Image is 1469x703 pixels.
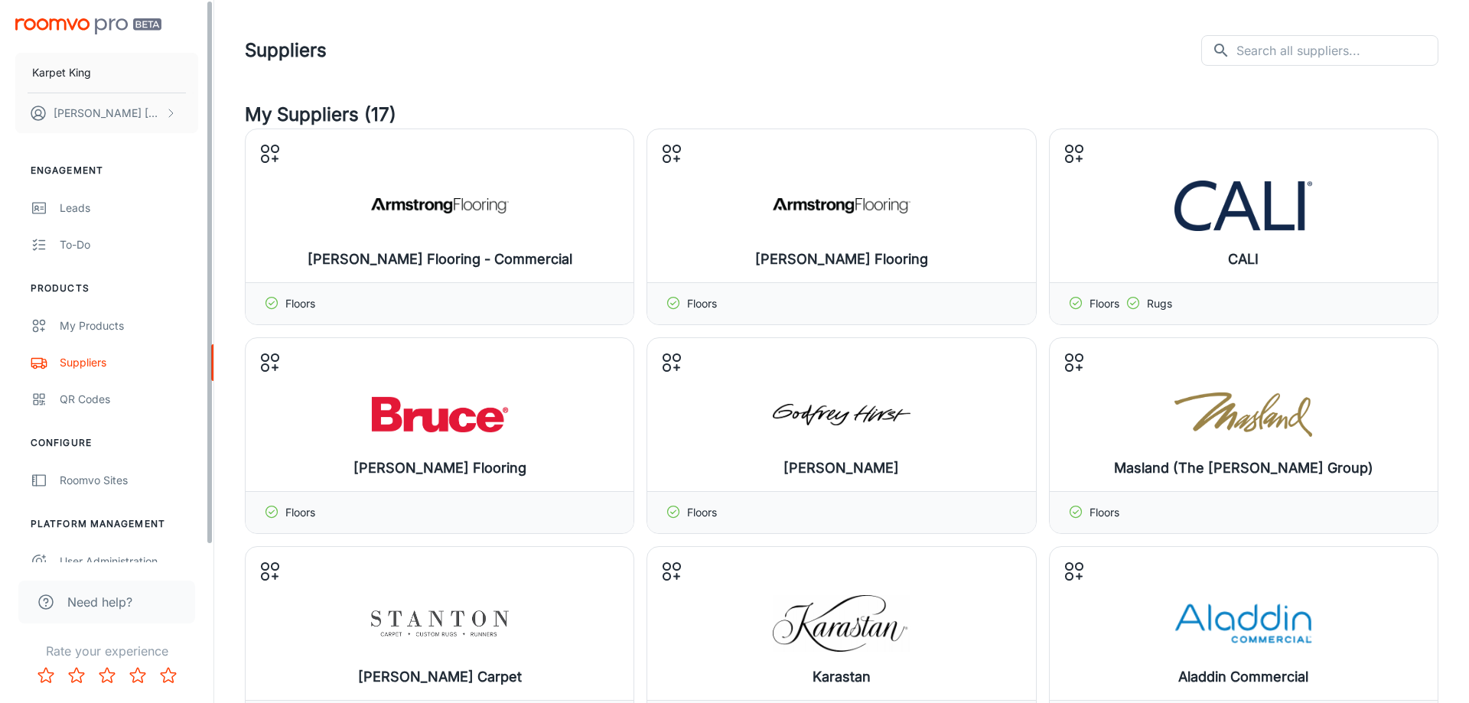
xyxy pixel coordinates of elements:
button: Rate 4 star [122,660,153,691]
p: Floors [1090,504,1119,521]
p: Floors [687,504,717,521]
img: Roomvo PRO Beta [15,18,161,34]
div: QR Codes [60,391,198,408]
h1: Suppliers [245,37,327,64]
button: Rate 5 star [153,660,184,691]
p: Karpet King [32,64,91,81]
p: Floors [285,504,315,521]
div: Leads [60,200,198,216]
span: Need help? [67,593,132,611]
p: Floors [687,295,717,312]
p: Floors [285,295,315,312]
div: My Products [60,317,198,334]
button: Karpet King [15,53,198,93]
p: Floors [1090,295,1119,312]
p: Rugs [1147,295,1172,312]
p: Rate your experience [12,642,201,660]
p: [PERSON_NAME] [PERSON_NAME] [54,105,161,122]
input: Search all suppliers... [1236,35,1438,66]
h4: My Suppliers (17) [245,101,1438,129]
div: Roomvo Sites [60,472,198,489]
div: Suppliers [60,354,198,371]
button: Rate 1 star [31,660,61,691]
div: To-do [60,236,198,253]
div: User Administration [60,553,198,570]
button: Rate 3 star [92,660,122,691]
button: [PERSON_NAME] [PERSON_NAME] [15,93,198,133]
button: Rate 2 star [61,660,92,691]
